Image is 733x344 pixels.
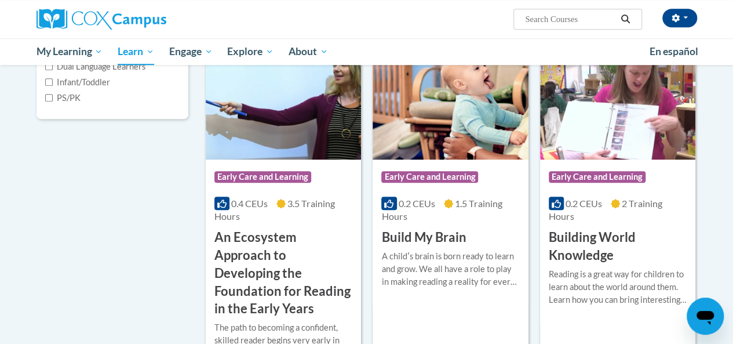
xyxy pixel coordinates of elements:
label: PS/PK [45,92,81,104]
span: Early Care and Learning [381,171,478,183]
a: Learn [110,38,162,65]
span: 0.2 CEUs [399,198,435,209]
span: Explore [227,45,273,59]
label: Dual Language Learners [45,60,145,73]
input: Checkbox for Options [45,94,53,102]
img: Course Logo [540,41,695,160]
a: En español [642,39,706,64]
input: Search Courses [524,12,617,26]
h3: Build My Brain [381,229,466,247]
input: Checkbox for Options [45,78,53,86]
input: Checkbox for Options [45,63,53,70]
img: Course Logo [206,41,361,160]
img: Cox Campus [37,9,166,30]
img: Course Logo [373,41,528,160]
a: My Learning [29,38,111,65]
label: Infant/Toddler [45,76,110,89]
span: My Learning [36,45,103,59]
span: 0.4 CEUs [231,198,268,209]
div: Reading is a great way for children to learn about the world around them. Learn how you can bring... [549,268,687,306]
h3: An Ecosystem Approach to Developing the Foundation for Reading in the Early Years [214,229,352,318]
h3: Building World Knowledge [549,229,687,265]
span: Engage [169,45,213,59]
a: Cox Campus [37,9,245,30]
button: Search [617,12,634,26]
span: 0.2 CEUs [566,198,602,209]
span: Early Care and Learning [549,171,646,183]
button: Account Settings [662,9,697,27]
span: Early Care and Learning [214,171,311,183]
a: Explore [220,38,281,65]
iframe: Button to launch messaging window [687,298,724,335]
span: About [289,45,328,59]
span: Learn [118,45,154,59]
span: En español [650,45,698,57]
a: About [281,38,335,65]
div: Main menu [28,38,706,65]
div: A childʹs brain is born ready to learn and grow. We all have a role to play in making reading a r... [381,250,519,288]
a: Engage [162,38,220,65]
